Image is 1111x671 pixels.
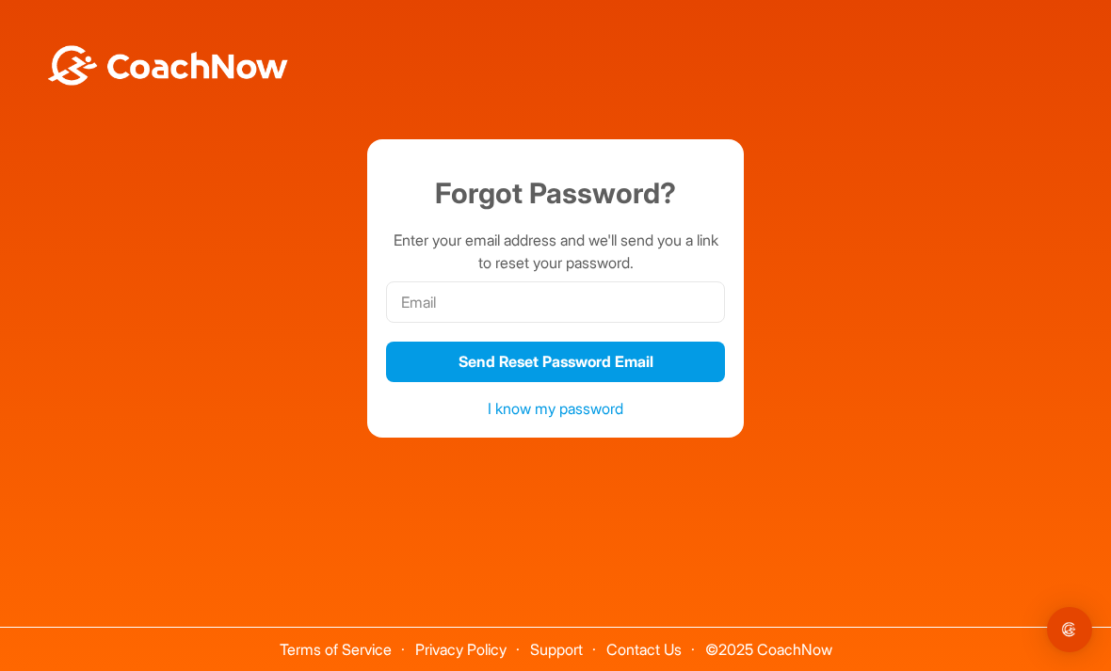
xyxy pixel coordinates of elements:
button: Send Reset Password Email [386,342,725,382]
a: Contact Us [606,640,682,659]
span: © 2025 CoachNow [696,628,842,657]
input: Email [386,281,725,323]
div: Open Intercom Messenger [1047,607,1092,652]
a: I know my password [488,399,623,418]
img: BwLJSsUCoWCh5upNqxVrqldRgqLPVwmV24tXu5FoVAoFEpwwqQ3VIfuoInZCoVCoTD4vwADAC3ZFMkVEQFDAAAAAElFTkSuQmCC [45,45,290,86]
a: Support [530,640,583,659]
h1: Forgot Password? [386,172,725,215]
a: Privacy Policy [415,640,507,659]
a: Terms of Service [280,640,392,659]
p: Enter your email address and we'll send you a link to reset your password. [386,229,725,274]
